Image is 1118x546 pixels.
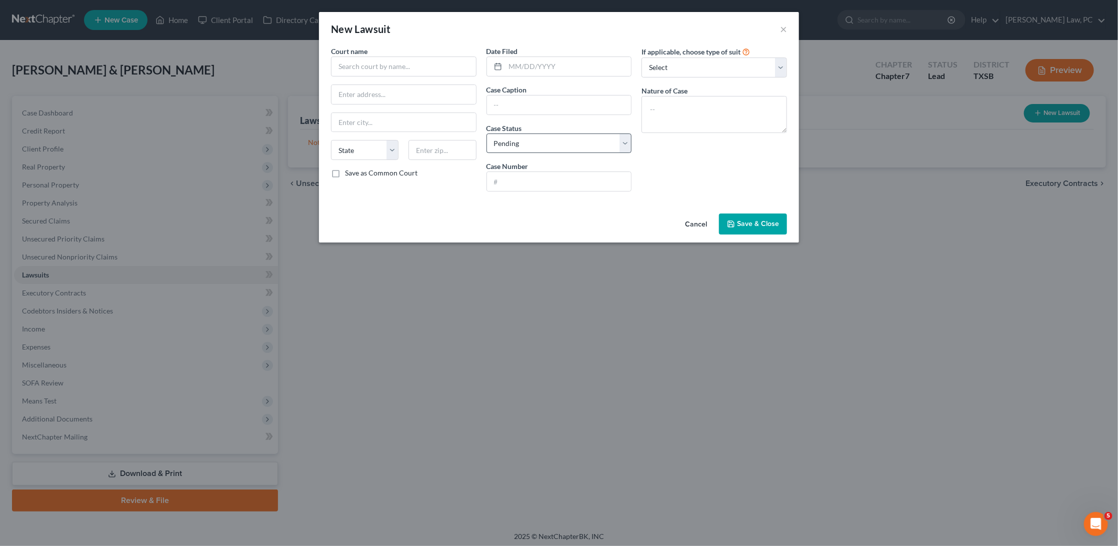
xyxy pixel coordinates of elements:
span: 5 [1104,512,1112,520]
label: If applicable, choose type of suit [641,46,740,57]
input: Enter city... [331,113,476,132]
input: Search court by name... [331,56,476,76]
button: × [780,23,787,35]
button: Save & Close [719,213,787,234]
iframe: Intercom live chat [1084,512,1108,536]
label: Save as Common Court [345,168,417,178]
input: Enter zip... [408,140,476,160]
label: Date Filed [486,46,518,56]
input: -- [487,95,631,114]
input: Enter address... [331,85,476,104]
span: Lawsuit [355,23,391,35]
span: Court name [331,47,367,55]
label: Case Caption [486,84,527,95]
span: Save & Close [737,219,779,228]
button: Cancel [677,214,715,234]
label: Case Number [486,161,528,171]
label: Nature of Case [641,85,687,96]
span: Case Status [486,124,522,132]
input: MM/DD/YYYY [505,57,631,76]
span: New [331,23,352,35]
input: # [487,172,631,191]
